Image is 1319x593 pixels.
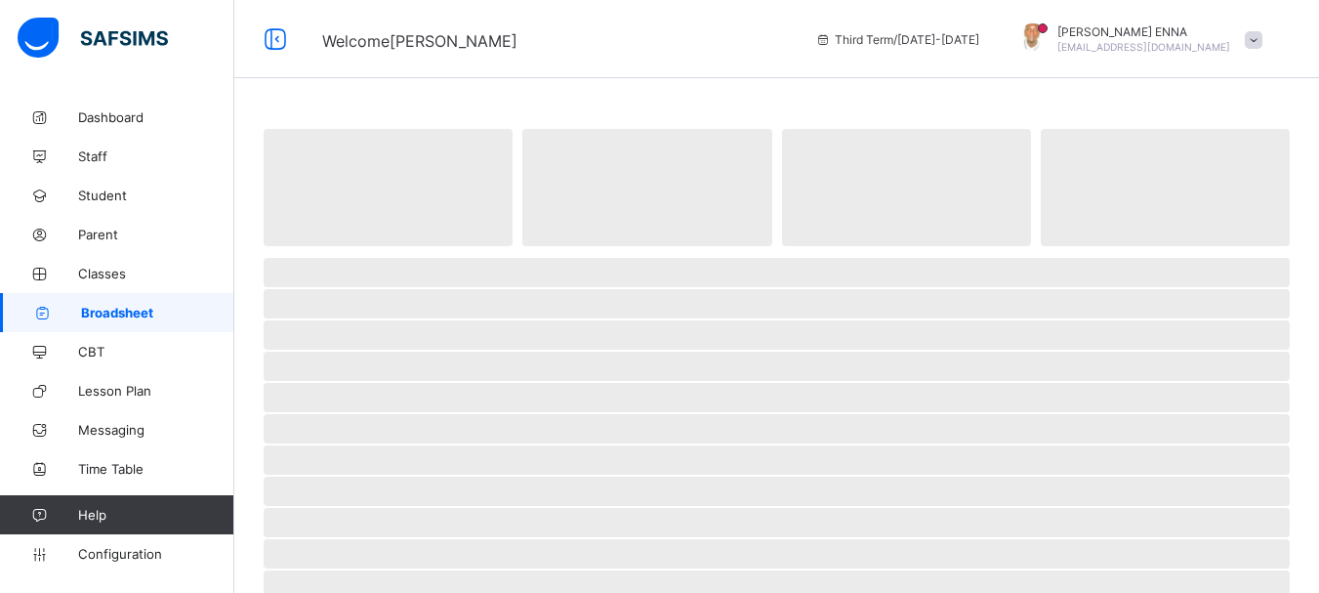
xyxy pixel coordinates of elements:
[78,461,234,477] span: Time Table
[78,109,234,125] span: Dashboard
[782,129,1031,246] span: ‌
[264,352,1290,381] span: ‌
[81,305,234,320] span: Broadsheet
[264,414,1290,444] span: ‌
[78,344,234,360] span: CBT
[264,383,1290,412] span: ‌
[264,539,1290,569] span: ‌
[264,445,1290,475] span: ‌
[999,23,1272,56] div: EMMANUEL ENNA
[264,508,1290,537] span: ‌
[264,129,513,246] span: ‌
[18,18,168,59] img: safsims
[1057,24,1230,39] span: [PERSON_NAME] ENNA
[264,289,1290,318] span: ‌
[78,227,234,242] span: Parent
[78,507,233,523] span: Help
[1041,129,1290,246] span: ‌
[78,188,234,203] span: Student
[264,477,1290,506] span: ‌
[522,129,771,246] span: ‌
[78,266,234,281] span: Classes
[78,422,234,438] span: Messaging
[815,32,979,47] span: session/term information
[78,546,233,562] span: Configuration
[264,320,1290,350] span: ‌
[322,31,517,51] span: Welcome [PERSON_NAME]
[78,383,234,399] span: Lesson Plan
[78,148,234,164] span: Staff
[1057,41,1230,53] span: [EMAIL_ADDRESS][DOMAIN_NAME]
[264,258,1290,287] span: ‌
